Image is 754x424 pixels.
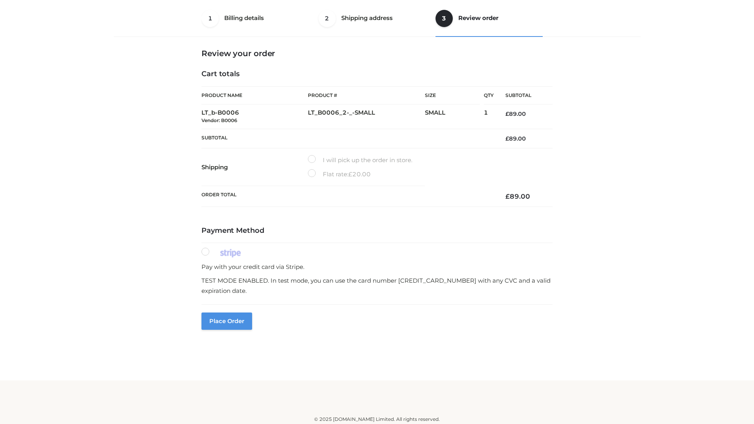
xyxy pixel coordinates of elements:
span: £ [348,170,352,178]
span: £ [505,110,509,117]
bdi: 89.00 [505,110,526,117]
h4: Payment Method [201,227,553,235]
bdi: 20.00 [348,170,371,178]
th: Product Name [201,86,308,104]
button: Place order [201,313,252,330]
td: 1 [484,104,494,129]
th: Shipping [201,148,308,186]
th: Order Total [201,186,494,207]
small: Vendor: B0006 [201,117,237,123]
div: © 2025 [DOMAIN_NAME] Limited. All rights reserved. [117,415,637,423]
span: £ [505,135,509,142]
td: SMALL [425,104,484,129]
th: Subtotal [494,87,553,104]
th: Product # [308,86,425,104]
th: Subtotal [201,129,494,148]
bdi: 89.00 [505,135,526,142]
bdi: 89.00 [505,192,530,200]
p: TEST MODE ENABLED. In test mode, you can use the card number [CREDIT_CARD_NUMBER] with any CVC an... [201,276,553,296]
th: Qty [484,86,494,104]
th: Size [425,87,480,104]
td: LT_b-B0006 [201,104,308,129]
label: I will pick up the order in store. [308,155,412,165]
label: Flat rate: [308,169,371,179]
h4: Cart totals [201,70,553,79]
p: Pay with your credit card via Stripe. [201,262,553,272]
td: LT_B0006_2-_-SMALL [308,104,425,129]
h3: Review your order [201,49,553,58]
span: £ [505,192,510,200]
